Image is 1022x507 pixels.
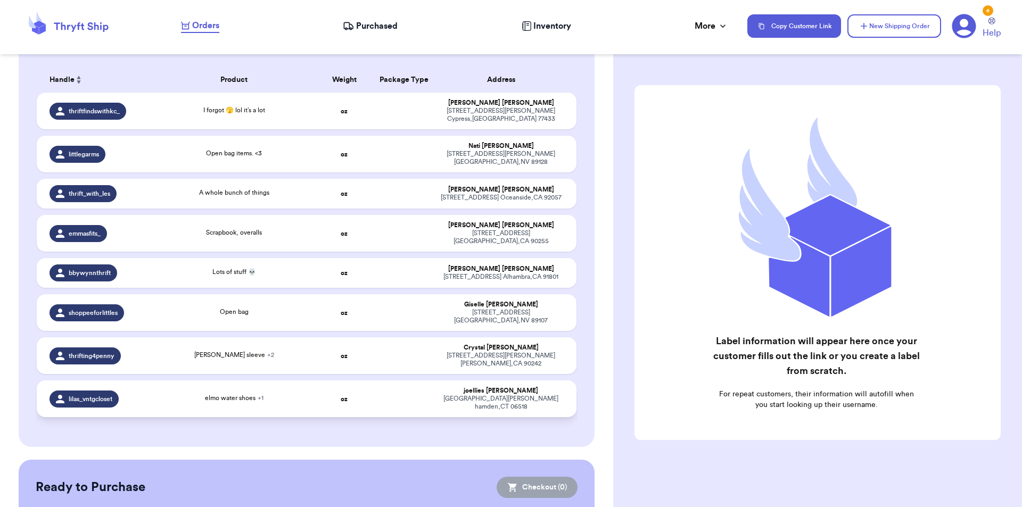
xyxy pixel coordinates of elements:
span: A whole bunch of things [199,189,269,196]
div: [STREET_ADDRESS] Alhambra , CA 91801 [438,273,564,281]
span: bbywynnthrift [69,269,111,277]
div: [GEOGRAPHIC_DATA][PERSON_NAME] hamden , CT 06518 [438,395,564,411]
div: [PERSON_NAME] [PERSON_NAME] [438,99,564,107]
strong: oz [341,230,348,237]
span: Purchased [356,20,398,32]
div: [PERSON_NAME] [PERSON_NAME] [438,221,564,229]
span: littlegarms [69,150,99,159]
button: Copy Customer Link [747,14,841,38]
th: Package Type [373,67,431,93]
div: [STREET_ADDRESS] Oceanside , CA 92057 [438,194,564,202]
div: Crystal [PERSON_NAME] [438,344,564,352]
strong: oz [341,353,348,359]
th: Weight [315,67,373,93]
span: thrift_with_les [69,189,110,198]
div: joellies [PERSON_NAME] [438,387,564,395]
span: Open bag [220,309,249,315]
strong: oz [341,396,348,402]
strong: oz [341,108,348,114]
strong: oz [341,270,348,276]
strong: oz [341,151,348,157]
p: For repeat customers, their information will autofill when you start looking up their username. [712,389,920,410]
span: Open bag items. <3 [206,150,262,156]
span: Lots of stuff 💀 [212,269,256,275]
div: Nati [PERSON_NAME] [438,142,564,150]
span: Inventory [533,20,571,32]
span: elmo water shoes [205,395,263,401]
div: [PERSON_NAME] [PERSON_NAME] [438,186,564,194]
div: [STREET_ADDRESS][PERSON_NAME] [PERSON_NAME] , CA 90242 [438,352,564,368]
span: thriftfindswithkc_ [69,107,120,115]
a: Purchased [343,20,398,32]
span: lilas_vntgcloset [69,395,112,403]
a: Orders [181,19,219,33]
th: Address [432,67,577,93]
a: 6 [952,14,976,38]
button: Sort ascending [75,73,83,86]
span: + 1 [258,395,263,401]
div: More [695,20,728,32]
div: [STREET_ADDRESS] [GEOGRAPHIC_DATA] , NV 89107 [438,309,564,325]
strong: oz [341,310,348,316]
span: Scrapbook, overalls [206,229,262,236]
span: emmasfits_ [69,229,101,238]
span: Orders [192,19,219,32]
span: I forgot 🫣 lol it’s a lot [203,107,265,113]
h2: Label information will appear here once your customer fills out the link or you create a label fr... [712,334,920,378]
div: 6 [983,5,993,16]
h2: Ready to Purchase [36,479,145,496]
span: Help [983,27,1001,39]
span: shoppeeforlittles [69,309,118,317]
span: + 2 [267,352,274,358]
a: Inventory [522,20,571,32]
div: Giselle [PERSON_NAME] [438,301,564,309]
strong: oz [341,190,348,197]
a: Help [983,18,1001,39]
button: New Shipping Order [847,14,941,38]
span: Handle [50,74,75,86]
th: Product [153,67,316,93]
button: Checkout (0) [497,477,578,498]
div: [STREET_ADDRESS][PERSON_NAME] [GEOGRAPHIC_DATA] , NV 89128 [438,150,564,166]
div: [STREET_ADDRESS] [GEOGRAPHIC_DATA] , CA 90255 [438,229,564,245]
span: thrifting4penny [69,352,114,360]
div: [PERSON_NAME] [PERSON_NAME] [438,265,564,273]
span: [PERSON_NAME] sleeve [194,352,274,358]
div: [STREET_ADDRESS][PERSON_NAME] Cypress , [GEOGRAPHIC_DATA] 77433 [438,107,564,123]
